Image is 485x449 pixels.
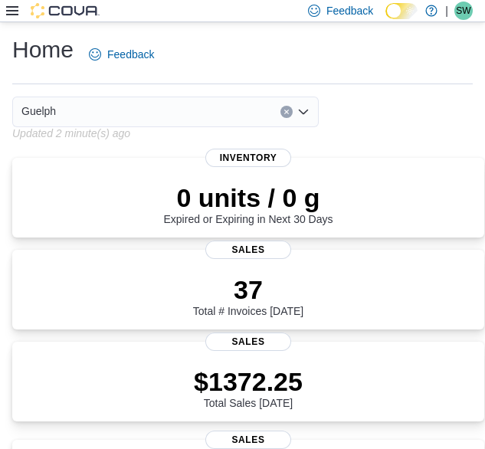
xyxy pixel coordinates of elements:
[456,2,470,20] span: SW
[12,34,74,65] h1: Home
[205,431,291,449] span: Sales
[193,274,303,305] p: 37
[326,3,373,18] span: Feedback
[205,333,291,351] span: Sales
[164,182,333,225] div: Expired or Expiring in Next 30 Days
[21,102,56,120] span: Guelph
[194,366,303,397] p: $1372.25
[12,127,130,139] p: Updated 2 minute(s) ago
[445,2,448,20] p: |
[297,106,310,118] button: Open list of options
[205,241,291,259] span: Sales
[194,366,303,409] div: Total Sales [DATE]
[385,3,418,19] input: Dark Mode
[164,182,333,213] p: 0 units / 0 g
[83,39,160,70] a: Feedback
[205,149,291,167] span: Inventory
[454,2,473,20] div: Sarah Wall
[107,47,154,62] span: Feedback
[280,106,293,118] button: Clear input
[193,274,303,317] div: Total # Invoices [DATE]
[31,3,100,18] img: Cova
